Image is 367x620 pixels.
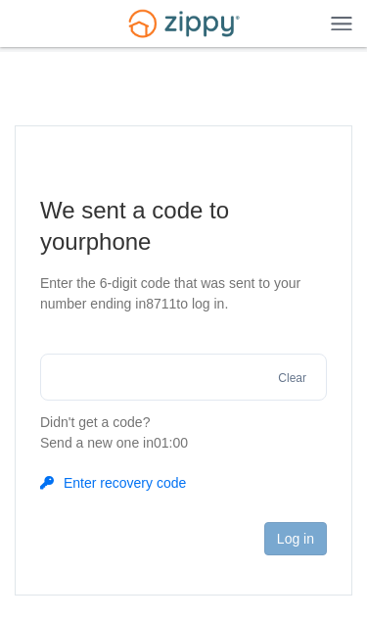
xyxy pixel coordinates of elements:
[264,522,327,555] button: Log in
[116,1,252,47] img: Logo
[40,473,186,493] button: Enter recovery code
[40,195,327,258] h1: We sent a code to your phone
[331,16,352,30] img: Mobile Dropdown Menu
[40,433,327,453] div: Send a new one in 01:00
[40,412,327,453] p: Didn't get a code?
[40,273,327,314] p: Enter the 6-digit code that was sent to your number ending in 8711 to log in.
[272,369,312,388] button: Clear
